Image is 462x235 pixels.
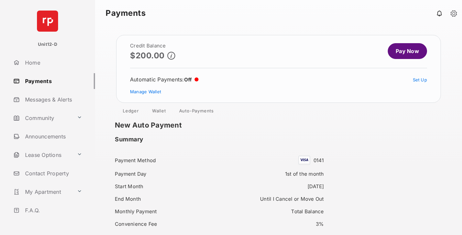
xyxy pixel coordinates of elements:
[115,136,144,143] h2: Summary
[115,220,215,228] div: Convenience Fee
[38,41,57,48] p: Unit12-D
[11,147,74,163] a: Lease Options
[115,194,215,203] div: End Month
[130,43,175,48] h2: Credit Balance
[115,156,215,165] div: Payment Method
[413,77,427,82] a: Set Up
[174,108,219,116] a: Auto-Payments
[11,73,95,89] a: Payments
[11,165,95,181] a: Contact Property
[115,169,215,178] div: Payment Day
[11,92,95,107] a: Messages & Alerts
[130,51,165,60] p: $200.00
[106,9,146,17] strong: Payments
[11,202,95,218] a: F.A.Q.
[285,171,324,177] span: 1st of the month
[260,196,324,202] span: Until I Cancel or Move Out
[11,184,74,200] a: My Apartment
[130,76,199,83] div: Automatic Payments :
[184,76,192,83] span: Off
[291,208,324,215] span: Total Balance
[11,110,74,126] a: Community
[11,129,95,144] a: Announcements
[130,89,161,94] a: Manage Wallet
[37,11,58,32] img: svg+xml;base64,PHN2ZyB4bWxucz0iaHR0cDovL3d3dy53My5vcmcvMjAwMC9zdmciIHdpZHRoPSI2NCIgaGVpZ2h0PSI2NC...
[115,121,334,129] h1: New Auto Payment
[147,108,171,116] a: Wallet
[308,183,324,190] span: [DATE]
[117,108,144,116] a: Ledger
[223,220,324,228] div: 3%
[11,55,95,71] a: Home
[313,157,324,163] span: 0141
[115,207,215,216] div: Monthly Payment
[115,182,215,191] div: Start Month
